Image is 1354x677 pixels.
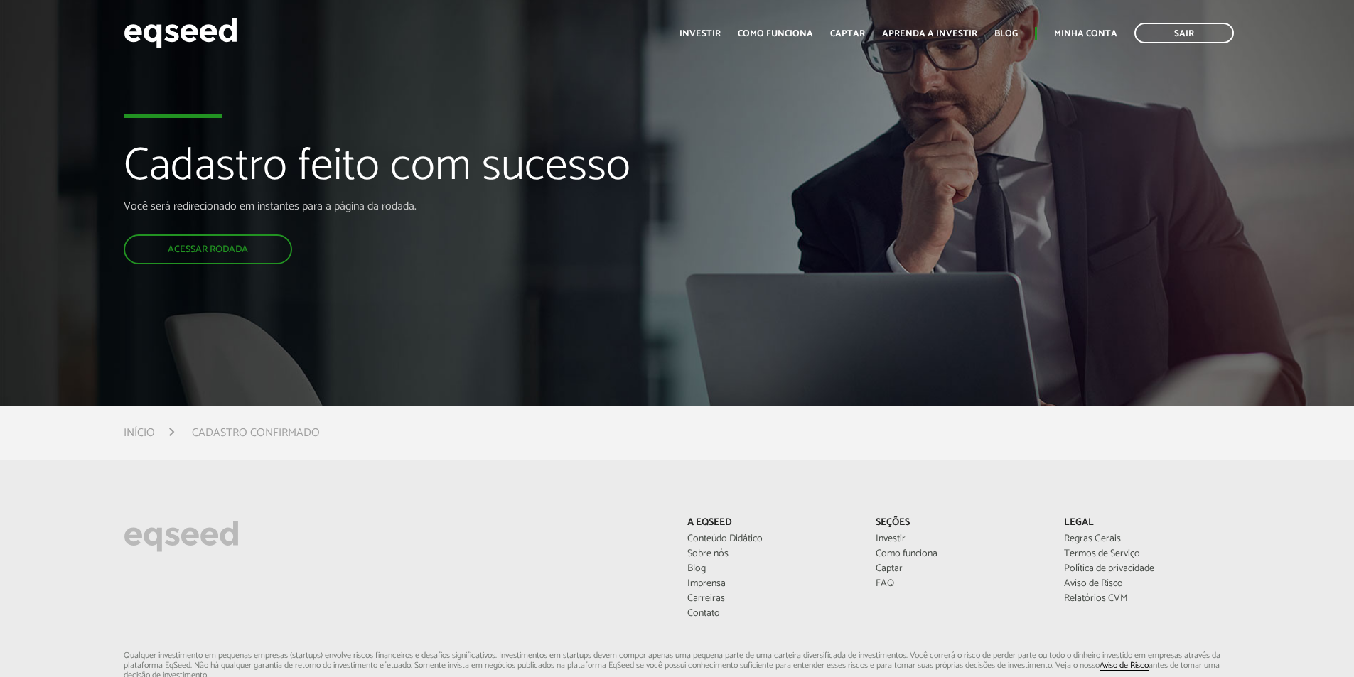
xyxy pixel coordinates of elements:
a: Captar [830,29,865,38]
li: Cadastro confirmado [192,423,320,443]
a: Captar [876,564,1043,574]
a: Aviso de Risco [1064,579,1231,589]
img: EqSeed Logo [124,517,239,556]
h1: Cadastro feito com sucesso [124,142,780,199]
a: Investir [876,534,1043,544]
a: Acessar rodada [124,234,292,264]
a: Política de privacidade [1064,564,1231,574]
img: EqSeed [124,14,237,52]
a: Aviso de Risco [1100,661,1149,671]
p: A EqSeed [687,517,854,529]
a: Sobre nós [687,549,854,559]
a: Aprenda a investir [882,29,977,38]
a: Contato [687,609,854,619]
a: Como funciona [876,549,1043,559]
p: Seções [876,517,1043,529]
a: Termos de Serviço [1064,549,1231,559]
a: Conteúdo Didático [687,534,854,544]
p: Legal [1064,517,1231,529]
a: FAQ [876,579,1043,589]
a: Sair [1134,23,1234,43]
a: Carreiras [687,594,854,604]
a: Investir [679,29,721,38]
a: Blog [687,564,854,574]
a: Início [124,428,155,439]
a: Como funciona [738,29,813,38]
a: Imprensa [687,579,854,589]
a: Regras Gerais [1064,534,1231,544]
a: Minha conta [1054,29,1117,38]
p: Você será redirecionado em instantes para a página da rodada. [124,200,780,213]
a: Relatórios CVM [1064,594,1231,604]
a: Blog [994,29,1018,38]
